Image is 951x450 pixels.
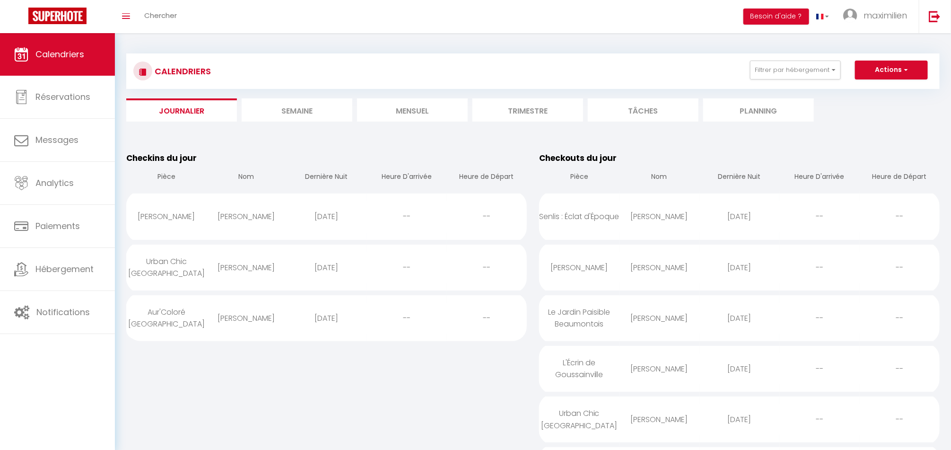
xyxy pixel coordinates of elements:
th: Dernière Nuit [287,164,366,191]
li: Mensuel [357,98,468,122]
span: Checkins du jour [126,152,197,164]
div: -- [447,303,527,334]
th: Nom [206,164,286,191]
div: [PERSON_NAME] [619,201,699,232]
th: Heure D'arrivée [779,164,859,191]
div: [DATE] [287,303,366,334]
div: [DATE] [699,404,779,435]
div: [PERSON_NAME] [619,252,699,283]
div: -- [447,201,527,232]
div: [DATE] [699,353,779,384]
div: [PERSON_NAME] [126,201,206,232]
li: Tâches [588,98,698,122]
div: [PERSON_NAME] [206,252,286,283]
h3: CALENDRIERS [152,61,211,82]
li: Trimestre [472,98,583,122]
th: Heure D'arrivée [366,164,446,191]
th: Pièce [539,164,619,191]
span: Paiements [35,220,80,232]
div: [DATE] [699,201,779,232]
th: Dernière Nuit [699,164,779,191]
th: Heure de Départ [447,164,527,191]
span: maximilien [864,9,907,21]
img: ... [843,9,857,23]
th: Pièce [126,164,206,191]
th: Heure de Départ [860,164,940,191]
div: Le Jardin Paisible Beaumontois [539,297,619,339]
span: Checkouts du jour [539,152,617,164]
div: [PERSON_NAME] [619,303,699,334]
button: Actions [855,61,928,79]
div: [DATE] [287,201,366,232]
div: Senlis : Éclat d'Époque [539,201,619,232]
div: -- [779,303,859,334]
div: -- [779,353,859,384]
div: -- [860,252,940,283]
div: -- [366,252,446,283]
span: Chercher [144,10,177,20]
span: Messages [35,134,79,146]
div: Urban Chic [GEOGRAPHIC_DATA] [539,398,619,441]
div: Urban Chic [GEOGRAPHIC_DATA] [126,246,206,289]
div: [PERSON_NAME] [619,353,699,384]
div: -- [447,252,527,283]
span: Réservations [35,91,90,103]
div: [DATE] [699,252,779,283]
button: Besoin d'aide ? [743,9,809,25]
th: Nom [619,164,699,191]
span: Calendriers [35,48,84,60]
span: Hébergement [35,263,94,275]
span: Analytics [35,177,74,189]
div: -- [779,404,859,435]
div: -- [860,201,940,232]
img: Super Booking [28,8,87,24]
div: [PERSON_NAME] [539,252,619,283]
button: Filtrer par hébergement [750,61,841,79]
div: -- [779,201,859,232]
div: Aur'Coloré [GEOGRAPHIC_DATA] [126,297,206,339]
div: -- [860,303,940,334]
div: [DATE] [287,252,366,283]
div: [PERSON_NAME] [206,201,286,232]
div: -- [366,303,446,334]
div: [PERSON_NAME] [619,404,699,435]
img: logout [929,10,941,22]
div: -- [860,404,940,435]
div: -- [366,201,446,232]
div: [PERSON_NAME] [206,303,286,334]
div: [DATE] [699,303,779,334]
div: L'Écrin de Goussainville [539,347,619,390]
div: -- [860,353,940,384]
span: Notifications [36,306,90,318]
div: -- [779,252,859,283]
li: Semaine [242,98,352,122]
li: Journalier [126,98,237,122]
li: Planning [703,98,814,122]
